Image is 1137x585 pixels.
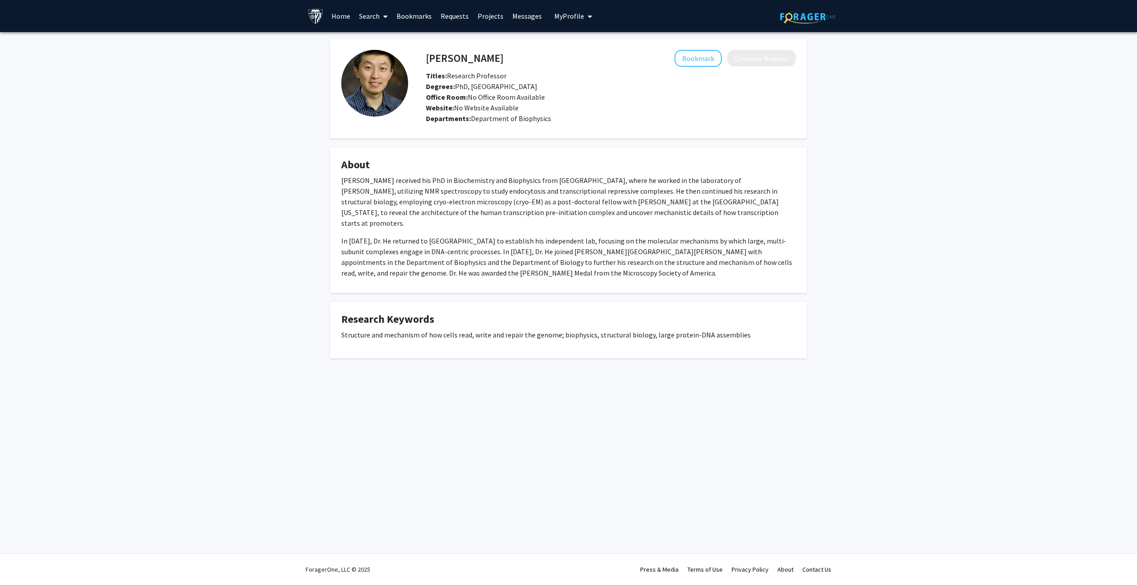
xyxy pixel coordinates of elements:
[727,50,796,66] button: Compose Request to Yuan He
[341,175,796,228] p: [PERSON_NAME] received his PhD in Biochemistry and Biophysics from [GEOGRAPHIC_DATA], where he wo...
[327,0,355,32] a: Home
[355,0,392,32] a: Search
[640,565,679,573] a: Press & Media
[436,0,473,32] a: Requests
[780,10,836,24] img: ForagerOne Logo
[341,50,408,117] img: Profile Picture
[777,565,793,573] a: About
[426,50,503,66] h4: [PERSON_NAME]
[341,329,796,340] p: Structure and mechanism of how cells read, write and repair the genome; biophysics, structural bi...
[802,565,831,573] a: Contact Us
[508,0,546,32] a: Messages
[687,565,723,573] a: Terms of Use
[732,565,769,573] a: Privacy Policy
[675,50,722,67] button: Add Yuan He to Bookmarks
[308,8,323,24] img: Johns Hopkins University Logo
[426,93,545,102] span: No Office Room Available
[341,158,796,171] h4: About
[471,114,551,123] span: Department of Biophysics
[306,554,370,585] div: ForagerOne, LLC © 2025
[426,103,519,112] span: No Website Available
[473,0,508,32] a: Projects
[426,71,507,80] span: Research Professor
[426,82,537,91] span: PhD, [GEOGRAPHIC_DATA]
[7,545,38,578] iframe: Chat
[554,12,584,20] span: My Profile
[426,82,455,91] b: Degrees:
[426,71,447,80] b: Titles:
[392,0,436,32] a: Bookmarks
[341,236,796,278] p: In [DATE], Dr. He returned to [GEOGRAPHIC_DATA] to establish his independent lab, focusing on the...
[426,114,471,123] b: Departments:
[426,103,454,112] b: Website:
[341,313,796,326] h4: Research Keywords
[426,93,468,102] b: Office Room:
